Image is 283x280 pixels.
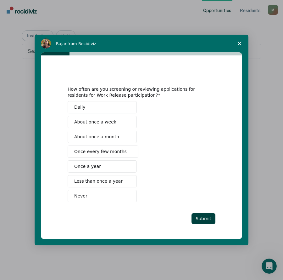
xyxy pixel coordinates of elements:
[74,163,101,170] span: Once a year
[68,131,137,143] button: About once a month
[74,134,119,140] span: About once a month
[68,86,206,98] div: How often are you screening or reviewing applications for residents for Work Release participation?
[68,190,137,202] button: Never
[231,35,248,52] span: Close survey
[56,41,68,46] span: Rajan
[74,119,116,125] span: About once a week
[74,104,85,111] span: Daily
[74,193,87,199] span: Never
[68,116,137,128] button: About once a week
[68,146,138,158] button: Once every few months
[68,41,97,46] span: from Recidiviz
[68,160,137,173] button: Once a year
[74,148,127,155] span: Once every few months
[74,178,123,185] span: Less than once a year
[68,175,137,187] button: Less than once a year
[68,101,137,113] button: Daily
[191,213,215,224] button: Submit
[41,38,51,49] img: Profile image for Rajan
